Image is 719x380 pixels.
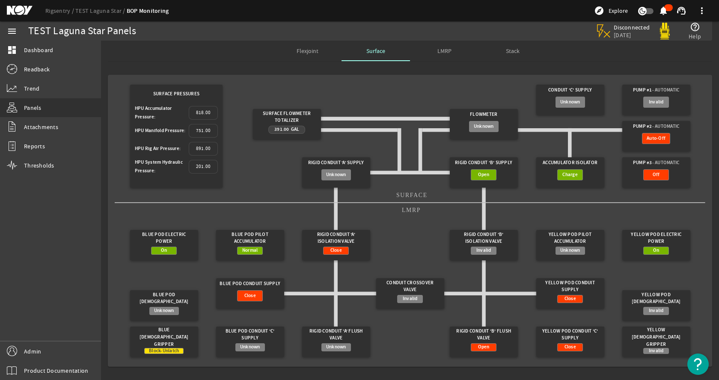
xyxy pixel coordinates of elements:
[594,6,604,16] mat-icon: explore
[135,104,189,121] div: HPU Accumulator Pressure:
[330,246,342,255] span: Close
[24,46,53,54] span: Dashboard
[135,85,218,104] div: Surface Pressures
[652,159,680,167] span: - Automatic
[45,7,75,15] a: Rigsentry
[649,306,664,315] span: Invalid
[689,32,701,41] span: Help
[149,347,179,355] span: Block-Unlatch
[326,343,346,351] span: Unknown
[135,127,189,135] div: HPU Manifold Pressure:
[240,343,260,351] span: Unknown
[220,327,281,343] div: Blue Pod Conduit 'C' Supply
[24,366,88,375] span: Product Documentation
[474,122,494,131] span: Unknown
[652,87,680,94] span: - Automatic
[24,161,54,170] span: Thresholds
[28,27,136,35] div: TEST Laguna Star Panels
[24,347,41,356] span: Admin
[626,85,687,97] div: Pump #1
[135,144,189,153] div: HPU Rig Air Pressure:
[478,343,490,351] span: Open
[540,278,601,295] div: Yellow Pod Conduit Supply
[196,109,211,117] span: 818.00
[24,123,58,131] span: Attachments
[626,230,687,247] div: Yellow Pod Electric Power
[134,327,195,348] div: Blue [DEMOGRAPHIC_DATA] Gripper
[24,142,45,150] span: Reports
[540,157,601,169] div: Accumulator Isolator
[626,327,687,348] div: Yellow [DEMOGRAPHIC_DATA] Gripper
[687,353,709,375] button: Open Resource Center
[242,246,258,255] span: Normal
[562,171,578,179] span: Charge
[297,48,318,54] span: Flexjoint
[690,22,700,32] mat-icon: help_outline
[626,157,687,169] div: Pump #3
[291,126,300,133] span: Gal
[453,230,514,247] div: Rigid Conduit 'B' Isolation Valve
[24,65,50,74] span: Readback
[7,45,17,55] mat-icon: dashboard
[256,109,318,126] div: Surface Flowmeter Totalizer
[653,171,660,179] span: Off
[649,98,664,106] span: Invalid
[326,171,346,179] span: Unknown
[154,306,174,315] span: Unknown
[692,0,712,21] button: more_vert
[75,7,127,15] a: TEST Laguna Star
[306,230,367,247] div: Rigid Conduit 'A' Isolation Valve
[196,144,211,153] span: 891.00
[134,290,195,307] div: Blue Pod [DEMOGRAPHIC_DATA]
[453,109,514,121] div: Flowmeter
[366,48,385,54] span: Surface
[626,121,687,133] div: Pump #2
[506,48,520,54] span: Stack
[134,230,195,247] div: Blue Pod Electric Power
[306,327,367,343] div: Rigid Conduit 'A' Flush Valve
[306,157,367,169] div: Rigid Conduit 'A' Supply
[274,126,289,133] span: 391.00
[540,230,601,247] div: Yellow Pod Pilot Accumulator
[614,24,650,31] span: Disconnected
[649,347,664,355] span: Invalid
[196,127,211,135] span: 751.00
[565,295,576,303] span: Close
[658,6,668,16] mat-icon: notifications
[127,7,169,15] a: BOP Monitoring
[652,123,680,130] span: - Automatic
[560,246,580,255] span: Unknown
[540,85,601,97] div: Conduit 'C' Supply
[7,26,17,36] mat-icon: menu
[453,327,514,343] div: Rigid Conduit 'B' Flush Valve
[437,48,452,54] span: LMRP
[614,31,650,39] span: [DATE]
[591,4,631,18] button: Explore
[656,23,673,40] img: Yellowpod.svg
[244,292,256,300] span: Close
[653,246,660,255] span: On
[676,6,686,16] mat-icon: support_agent
[24,84,39,93] span: Trend
[560,98,580,106] span: Unknown
[403,295,418,303] span: Invalid
[380,278,441,295] div: Conduit Crossover Valve
[565,343,576,351] span: Close
[220,230,281,247] div: Blue Pod Pilot Accumulator
[220,278,281,290] div: Blue Pod Conduit Supply
[647,134,666,143] span: Auto-Off
[161,246,167,255] span: On
[196,162,211,171] span: 201.00
[609,6,628,15] span: Explore
[453,157,514,169] div: Rigid Conduit 'B' Supply
[24,103,42,112] span: Panels
[476,246,491,255] span: Invalid
[478,171,490,179] span: Open
[135,158,189,175] div: HPU System Hydraulic Pressure:
[626,290,687,307] div: Yellow Pod [DEMOGRAPHIC_DATA]
[540,327,601,343] div: Yellow Pod Conduit 'C' Supply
